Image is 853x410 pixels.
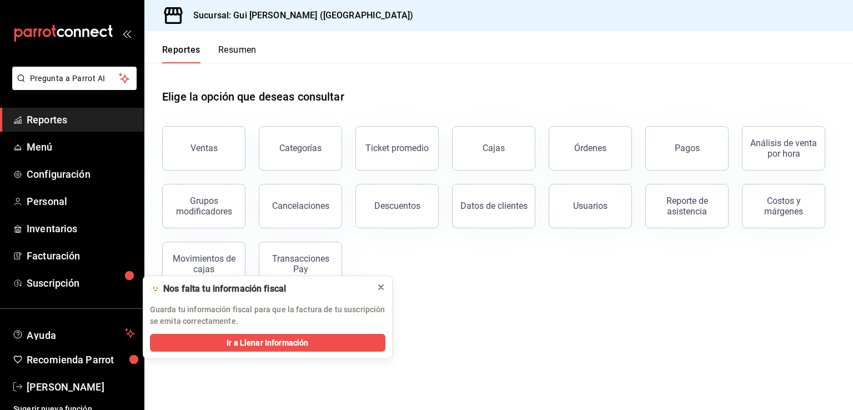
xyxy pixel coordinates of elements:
span: Configuración [27,167,135,182]
span: [PERSON_NAME] [27,379,135,394]
a: Pregunta a Parrot AI [8,81,137,92]
span: Pregunta a Parrot AI [30,73,119,84]
button: Transacciones Pay [259,242,342,286]
div: Cajas [483,142,505,155]
button: Categorías [259,126,342,171]
div: Datos de clientes [460,201,528,211]
button: Descuentos [355,184,439,228]
span: Reportes [27,112,135,127]
button: Cancelaciones [259,184,342,228]
button: Ticket promedio [355,126,439,171]
span: Menú [27,139,135,154]
span: Inventarios [27,221,135,236]
div: Reporte de asistencia [653,196,721,217]
span: Ayuda [27,327,121,340]
div: Pagos [675,143,700,153]
button: Órdenes [549,126,632,171]
span: Suscripción [27,276,135,291]
button: Reporte de asistencia [645,184,729,228]
span: Recomienda Parrot [27,352,135,367]
div: Ventas [190,143,218,153]
button: Grupos modificadores [162,184,245,228]
p: Guarda tu información fiscal para que la factura de tu suscripción se emita correctamente. [150,304,385,327]
button: Datos de clientes [452,184,535,228]
a: Cajas [452,126,535,171]
button: Ir a Llenar Información [150,334,385,352]
button: Ventas [162,126,245,171]
button: Análisis de venta por hora [742,126,825,171]
span: Ir a Llenar Información [227,337,308,349]
h3: Sucursal: Gui [PERSON_NAME] ([GEOGRAPHIC_DATA]) [184,9,413,22]
div: navigation tabs [162,44,257,63]
button: Resumen [218,44,257,63]
div: Categorías [279,143,322,153]
button: Pregunta a Parrot AI [12,67,137,90]
button: Costos y márgenes [742,184,825,228]
div: Cancelaciones [272,201,329,211]
div: Usuarios [573,201,608,211]
div: Descuentos [374,201,420,211]
span: Personal [27,194,135,209]
button: Movimientos de cajas [162,242,245,286]
div: Análisis de venta por hora [749,138,818,159]
div: Movimientos de cajas [169,253,238,274]
h1: Elige la opción que deseas consultar [162,88,344,105]
div: Ticket promedio [365,143,429,153]
div: 🫥 Nos falta tu información fiscal [150,283,368,295]
div: Órdenes [574,143,606,153]
div: Grupos modificadores [169,196,238,217]
button: open_drawer_menu [122,29,131,38]
button: Usuarios [549,184,632,228]
button: Reportes [162,44,200,63]
div: Transacciones Pay [266,253,335,274]
div: Costos y márgenes [749,196,818,217]
button: Pagos [645,126,729,171]
span: Facturación [27,248,135,263]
